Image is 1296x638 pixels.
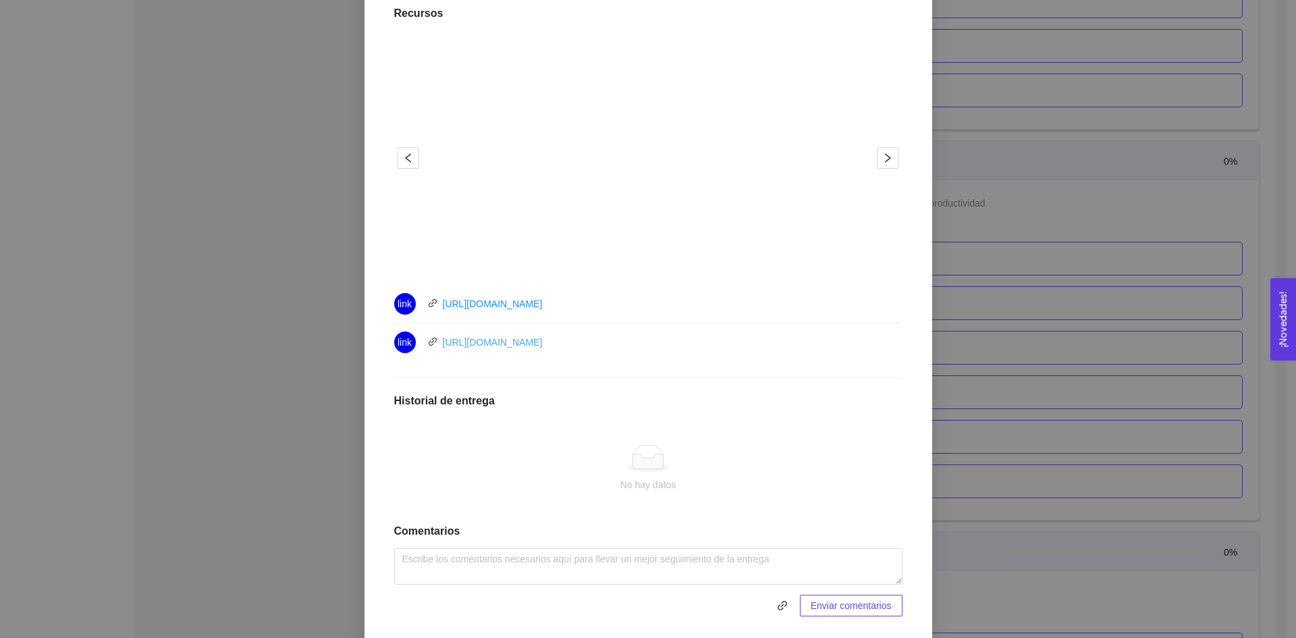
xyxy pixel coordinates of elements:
[398,331,412,353] span: link
[428,337,437,346] span: link
[398,153,418,163] span: left
[405,477,892,492] div: No hay datos
[772,600,792,611] span: link
[394,7,902,20] h1: Recursos
[811,598,892,613] span: Enviar comentarios
[877,147,898,169] button: right
[432,36,864,280] iframe: Judith 1
[394,525,902,538] h1: Comentarios
[398,147,419,169] button: left
[443,337,543,348] a: [URL][DOMAIN_NAME]
[394,394,902,408] h1: Historial de entrega
[1270,278,1296,361] button: Open Feedback Widget
[632,260,649,262] button: 1
[772,595,793,616] button: link
[878,153,898,163] span: right
[443,298,543,309] a: [URL][DOMAIN_NAME]
[398,293,412,315] span: link
[800,595,902,616] button: Enviar comentarios
[653,260,664,262] button: 2
[428,298,437,308] span: link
